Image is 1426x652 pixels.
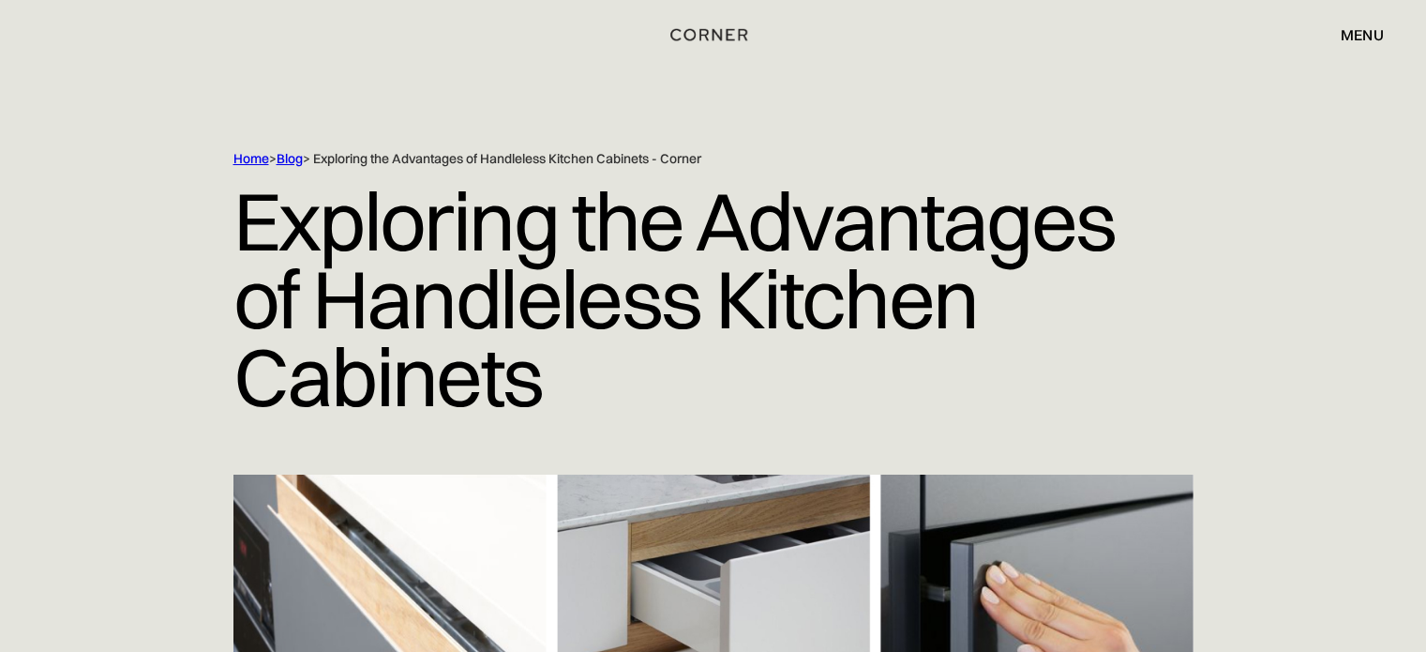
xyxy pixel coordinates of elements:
a: Home [233,150,269,167]
div: menu [1322,19,1384,51]
a: home [664,23,761,47]
h1: Exploring the Advantages of Handleless Kitchen Cabinets [233,168,1193,430]
div: menu [1341,27,1384,42]
div: > > Exploring the Advantages of Handleless Kitchen Cabinets - Corner [233,150,1115,168]
a: Blog [277,150,303,167]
